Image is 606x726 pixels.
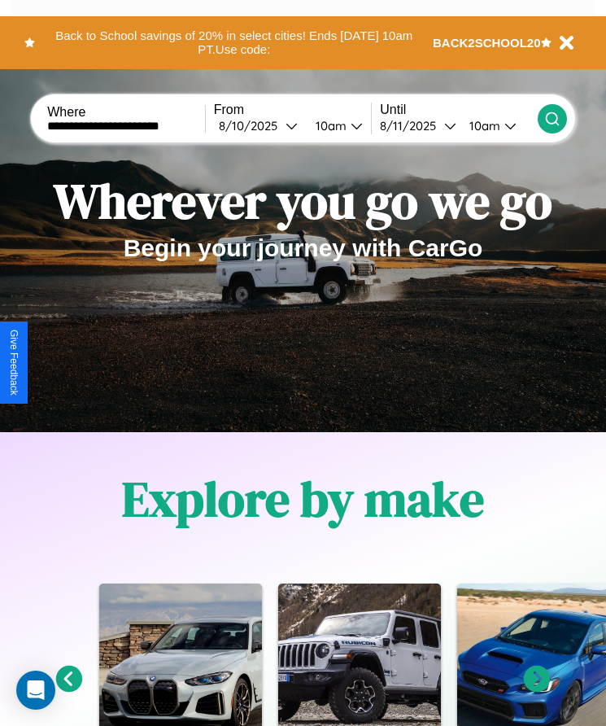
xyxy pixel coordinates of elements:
[35,24,433,61] button: Back to School savings of 20% in select cities! Ends [DATE] 10am PT.Use code:
[47,105,205,120] label: Where
[219,118,286,133] div: 8 / 10 / 2025
[307,118,351,133] div: 10am
[214,117,303,134] button: 8/10/2025
[461,118,504,133] div: 10am
[303,117,372,134] button: 10am
[433,36,541,50] b: BACK2SCHOOL20
[8,330,20,396] div: Give Feedback
[380,118,444,133] div: 8 / 11 / 2025
[16,671,55,710] div: Open Intercom Messenger
[214,103,372,117] label: From
[456,117,538,134] button: 10am
[122,466,484,532] h1: Explore by make
[380,103,538,117] label: Until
